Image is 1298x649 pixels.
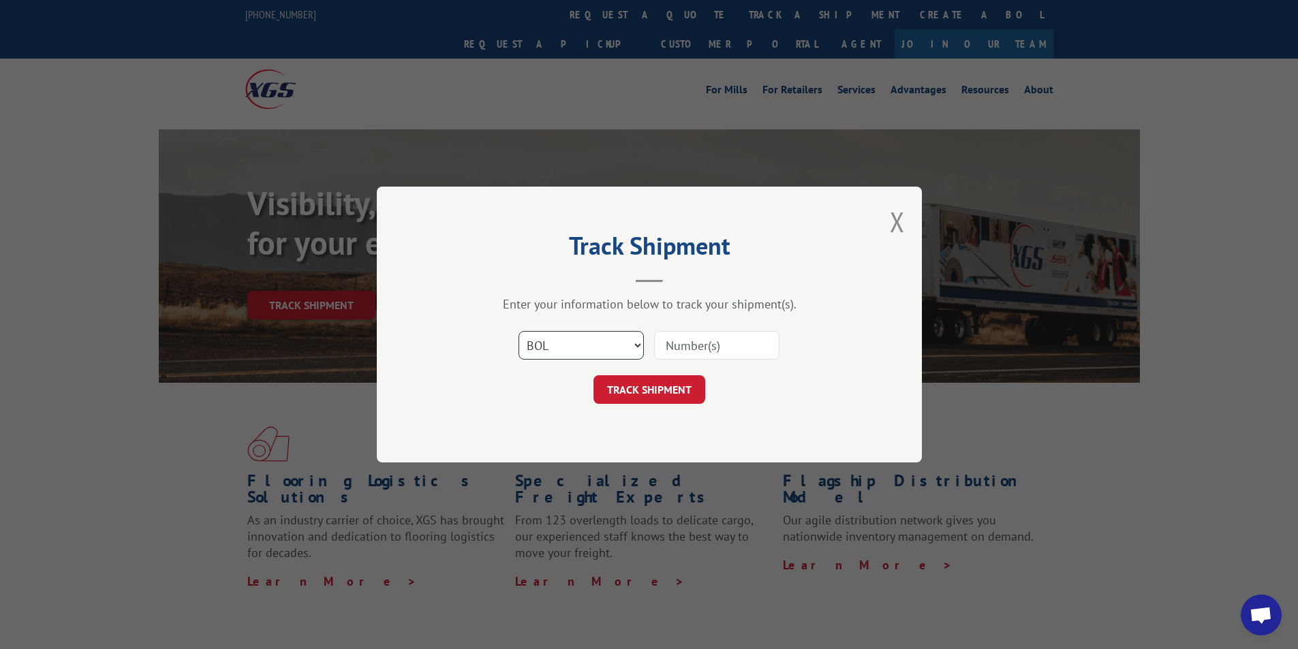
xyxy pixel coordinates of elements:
div: Enter your information below to track your shipment(s). [445,296,854,312]
h2: Track Shipment [445,236,854,262]
div: Open chat [1241,595,1282,635]
button: TRACK SHIPMENT [593,375,705,404]
button: Close modal [890,204,905,240]
input: Number(s) [654,331,779,360]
